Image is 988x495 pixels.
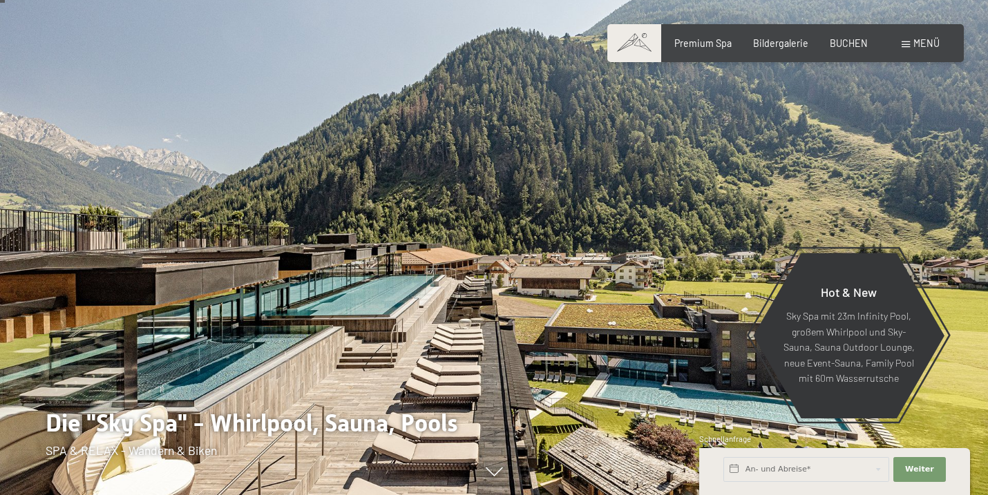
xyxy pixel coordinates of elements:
[893,457,946,482] button: Weiter
[830,37,868,49] a: BUCHEN
[905,464,934,475] span: Weiter
[753,37,808,49] a: Bildergalerie
[783,309,915,387] p: Sky Spa mit 23m Infinity Pool, großem Whirlpool und Sky-Sauna, Sauna Outdoor Lounge, neue Event-S...
[674,37,732,49] a: Premium Spa
[821,284,877,300] span: Hot & New
[752,252,945,419] a: Hot & New Sky Spa mit 23m Infinity Pool, großem Whirlpool und Sky-Sauna, Sauna Outdoor Lounge, ne...
[913,37,940,49] span: Menü
[699,434,751,443] span: Schnellanfrage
